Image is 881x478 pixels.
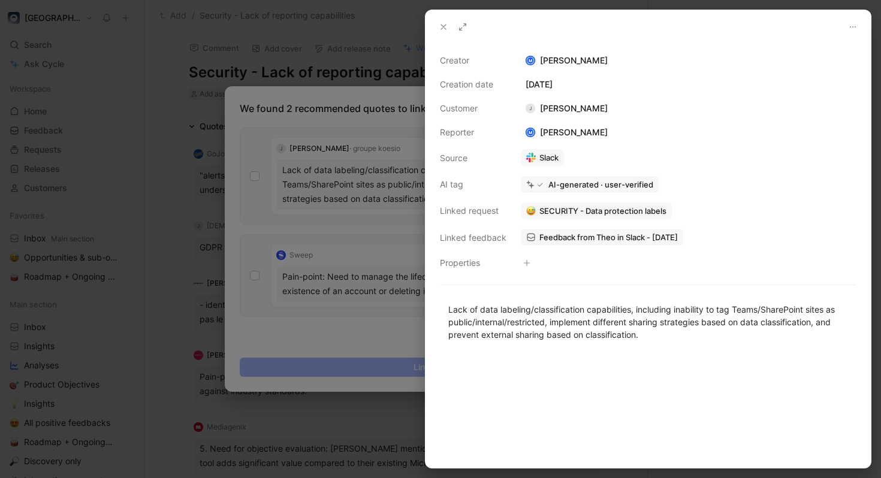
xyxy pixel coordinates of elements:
[448,303,848,341] div: Lack of data labeling/classification capabilities, including inability to tag Teams/SharePoint si...
[521,202,672,219] button: 😅SECURITY - Data protection labels
[521,125,613,140] div: [PERSON_NAME]
[440,177,506,192] div: AI tag
[521,149,564,166] a: Slack
[521,101,613,116] div: [PERSON_NAME]
[440,204,506,218] div: Linked request
[527,129,535,137] div: M
[440,101,506,116] div: Customer
[526,104,535,113] div: J
[521,229,683,246] a: Feedback from Theo in Slack - [DATE]
[521,77,856,92] div: [DATE]
[440,77,506,92] div: Creation date
[548,179,653,190] div: AI-generated · user-verified
[527,57,535,65] div: M
[440,125,506,140] div: Reporter
[440,256,506,270] div: Properties
[539,205,666,216] span: SECURITY - Data protection labels
[440,53,506,68] div: Creator
[521,53,856,68] div: [PERSON_NAME]
[526,206,536,216] img: 😅
[440,231,506,245] div: Linked feedback
[539,232,678,243] span: Feedback from Theo in Slack - [DATE]
[440,151,506,165] div: Source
